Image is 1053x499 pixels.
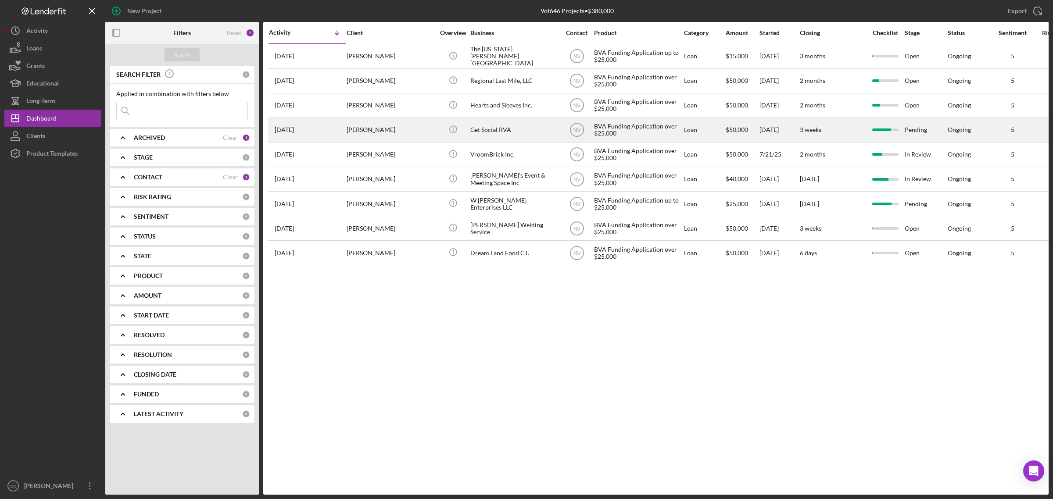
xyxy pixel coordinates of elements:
div: Regional Last Mile, LLC [470,69,558,93]
b: RISK RATING [134,193,171,200]
div: [PERSON_NAME] [347,168,434,191]
time: 2025-06-11 22:00 [275,225,294,232]
div: [PERSON_NAME] [347,118,434,142]
div: [DATE] [759,192,799,215]
b: Filters [173,29,191,36]
time: [DATE] [800,200,819,207]
div: 5 [991,102,1035,109]
div: 0 [242,193,250,201]
div: Applied in combination with filters below [116,90,248,97]
div: $50,000 [726,217,759,240]
div: In Review [905,143,947,166]
b: STAGE [134,154,153,161]
div: [PERSON_NAME] Welding Service [470,217,558,240]
text: NV [573,103,580,109]
div: Category [684,29,725,36]
div: 0 [242,410,250,418]
a: Long-Term [4,92,101,110]
div: Ongoing [948,151,971,158]
text: CC [10,484,16,488]
b: FUNDED [134,391,159,398]
button: Activity [4,22,101,39]
div: $40,000 [726,168,759,191]
a: Grants [4,57,101,75]
div: 0 [242,331,250,339]
div: Clients [26,127,45,147]
div: Pending [905,192,947,215]
b: CLOSING DATE [134,371,176,378]
div: Ongoing [948,102,971,109]
div: BVA Funding Application over $25,000 [594,143,682,166]
div: BVA Funding Application over $25,000 [594,69,682,93]
div: BVA Funding Application up to $25,000 [594,45,682,68]
div: VroomBrick Inc. [470,143,558,166]
div: In Review [905,168,947,191]
button: New Project [105,2,170,20]
div: Loan [684,143,725,166]
div: BVA Funding Application over $25,000 [594,168,682,191]
div: [DATE] [759,217,799,240]
div: 0 [242,311,250,319]
text: NV [573,250,580,256]
text: NV [573,176,580,182]
div: Loan [684,241,725,264]
text: NV [573,127,580,133]
b: RESOLUTION [134,351,172,358]
b: START DATE [134,312,169,319]
time: [DATE] [800,175,819,182]
button: CC[PERSON_NAME] [4,477,101,495]
div: Ongoing [948,53,971,60]
div: [PERSON_NAME] [347,217,434,240]
div: Pending [905,118,947,142]
div: Open [905,45,947,68]
time: 3 weeks [800,225,821,232]
div: 5 [991,151,1035,158]
div: Open [905,69,947,93]
div: [PERSON_NAME]'s Event & Meeting Space Inc [470,168,558,191]
div: Loan [684,69,725,93]
div: BVA Funding Application over $25,000 [594,94,682,117]
div: Open Intercom Messenger [1023,460,1044,481]
div: 0 [242,232,250,240]
div: Ongoing [948,77,971,84]
div: Clear [223,134,238,141]
div: 2 [246,29,254,37]
div: 5 [991,200,1035,207]
div: $50,000 [726,143,759,166]
time: 2025-07-22 21:15 [275,175,294,182]
div: [DATE] [759,45,799,68]
div: 0 [242,390,250,398]
time: 2 months [800,150,825,158]
div: Loan [684,94,725,117]
time: 2025-05-21 18:25 [275,249,294,257]
div: 5 [991,225,1035,232]
b: RESOLVED [134,331,165,339]
b: STATUS [134,233,156,240]
div: Product Templates [26,145,78,164]
div: Ongoing [948,175,971,182]
div: Product [594,29,682,36]
div: [PERSON_NAME] [347,45,434,68]
div: Get Social RVA [470,118,558,142]
div: Open [905,217,947,240]
div: Open [905,241,947,264]
a: Loans [4,39,101,57]
div: Loan [684,192,725,215]
b: PRODUCT [134,272,163,279]
div: $50,000 [726,94,759,117]
div: $25,000 [726,192,759,215]
a: Dashboard [4,110,101,127]
div: [PERSON_NAME] [347,69,434,93]
time: 2025-08-04 20:20 [275,126,294,133]
text: NV [573,152,580,158]
b: SENTIMENT [134,213,168,220]
div: Checklist [867,29,904,36]
div: 5 [991,77,1035,84]
div: BVA Funding Application over $25,000 [594,217,682,240]
div: [DATE] [759,69,799,93]
div: 5 [991,175,1035,182]
button: Apply [165,48,200,61]
a: Educational [4,75,101,92]
a: Clients [4,127,101,145]
div: Business [470,29,558,36]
